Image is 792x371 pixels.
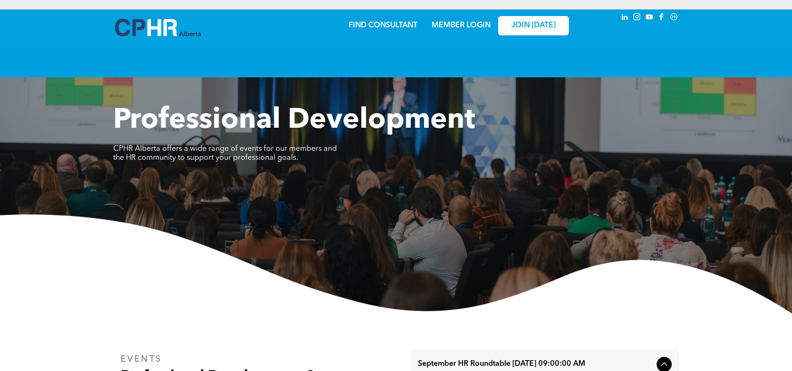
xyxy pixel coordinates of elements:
a: Social network [669,12,679,25]
a: FIND CONSULTANT [349,22,417,29]
span: September HR Roundtable [DATE] 09:00:00 AM [418,360,653,369]
span: Professional Development [113,107,475,135]
span: JOIN [DATE] [511,21,556,30]
span: CPHR Alberta offers a wide range of events for our members and the HR community to support your p... [113,145,337,162]
img: A blue and white logo for cp alberta [115,19,201,36]
a: youtube [644,12,655,25]
a: facebook [657,12,667,25]
a: instagram [632,12,642,25]
a: MEMBER LOGIN [432,22,491,29]
a: JOIN [DATE] [498,16,569,35]
span: EVENTS [121,355,163,363]
a: linkedin [620,12,630,25]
